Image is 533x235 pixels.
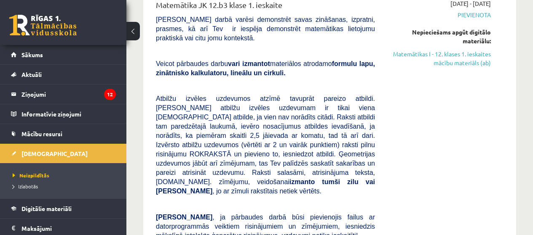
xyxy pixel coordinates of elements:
a: Aktuāli [11,65,116,84]
span: [DEMOGRAPHIC_DATA] [21,150,88,157]
span: Veicot pārbaudes darbu materiālos atrodamo [156,60,375,77]
div: Nepieciešams apgūt digitālo materiālu: [388,28,491,45]
a: Sākums [11,45,116,64]
span: [PERSON_NAME] darbā varēsi demonstrēt savas zināšanas, izpratni, prasmes, kā arī Tev ir iespēja d... [156,16,375,42]
a: Neizpildītās [13,172,118,179]
legend: Informatīvie ziņojumi [21,104,116,124]
a: Mācību resursi [11,124,116,143]
b: formulu lapu, zinātnisko kalkulatoru, lineālu un cirkuli. [156,60,375,77]
a: Digitālie materiāli [11,199,116,218]
a: Rīgas 1. Tālmācības vidusskola [9,15,77,36]
a: [DEMOGRAPHIC_DATA] [11,144,116,163]
a: Matemātikas I - 12. klases 1. ieskaites mācību materiāls (ab) [388,50,491,67]
legend: Ziņojumi [21,84,116,104]
span: Izlabotās [13,183,38,190]
span: [PERSON_NAME] [156,214,212,221]
a: Informatīvie ziņojumi [11,104,116,124]
b: izmanto [289,178,315,185]
a: Izlabotās [13,182,118,190]
span: Atbilžu izvēles uzdevumos atzīmē tavuprāt pareizo atbildi. [PERSON_NAME] atbilžu izvēles uzdevuma... [156,95,375,195]
i: 12 [104,89,116,100]
span: Pievienota [388,11,491,19]
span: Aktuāli [21,71,42,78]
a: Ziņojumi12 [11,84,116,104]
span: Mācību resursi [21,130,62,137]
b: vari izmantot [228,60,270,67]
span: Sākums [21,51,43,58]
span: Digitālie materiāli [21,205,72,212]
span: Neizpildītās [13,172,49,179]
